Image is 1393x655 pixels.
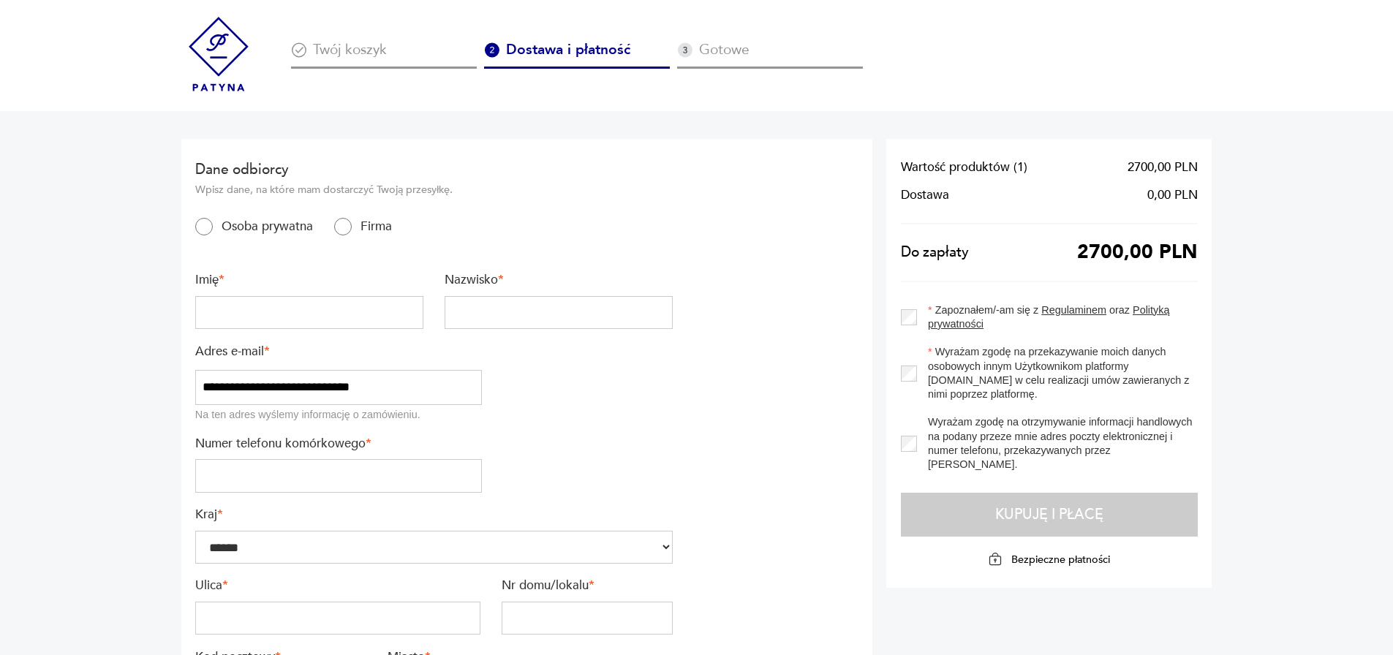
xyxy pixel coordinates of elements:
p: Bezpieczne płatności [1011,553,1110,567]
div: Dostawa i płatność [484,42,670,69]
span: 0,00 PLN [1147,188,1198,202]
span: 2700,00 PLN [1128,160,1198,174]
div: Gotowe [677,42,863,69]
p: Wpisz dane, na które mam dostarczyć Twoją przesyłkę. [195,183,673,197]
h2: Dane odbiorcy [195,160,673,179]
span: Do zapłaty [901,246,969,260]
div: Na ten adres wyślemy informację o zamówieniu. [195,408,482,422]
a: Regulaminem [1041,304,1106,316]
img: Ikona kłódki [988,552,1003,567]
label: Imię [195,272,423,289]
label: Nazwisko [445,272,673,289]
img: Patyna - sklep z meblami i dekoracjami vintage [181,17,256,91]
span: Dostawa [901,188,949,202]
div: Twój koszyk [291,42,477,69]
label: Ulica [195,578,480,594]
span: 2700,00 PLN [1077,246,1198,260]
label: Wyrażam zgodę na otrzymywanie informacji handlowych na podany przeze mnie adres poczty elektronic... [917,415,1198,472]
label: Kraj [195,507,673,523]
img: Ikona [677,42,692,58]
label: Firma [352,219,392,235]
span: Wartość produktów ( 1 ) [901,160,1027,174]
img: Ikona [484,42,499,58]
label: Numer telefonu komórkowego [195,436,482,453]
label: Adres e-mail [195,344,482,360]
a: Polityką prywatności [928,304,1169,330]
label: Nr domu/lokalu [502,578,673,594]
label: Zapoznałem/-am się z oraz [917,303,1198,331]
label: Osoba prywatna [213,219,313,235]
label: Wyrażam zgodę na przekazywanie moich danych osobowych innym Użytkownikom platformy [DOMAIN_NAME] ... [917,345,1198,401]
img: Ikona [291,42,306,58]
